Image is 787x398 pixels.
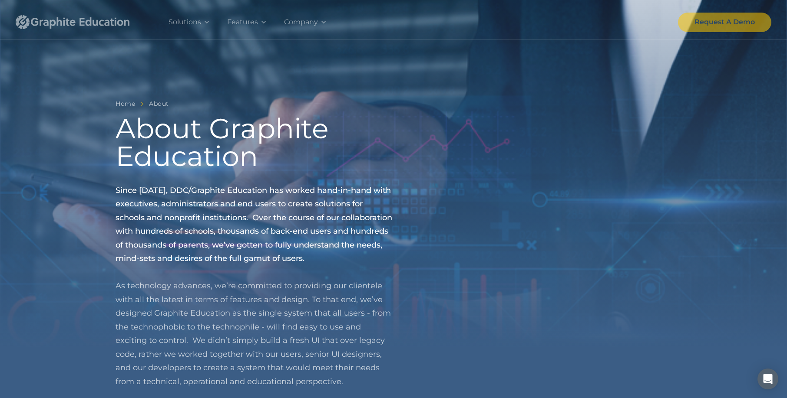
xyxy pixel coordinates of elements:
[227,16,258,28] div: Features
[757,369,778,389] div: Open Intercom Messenger
[160,5,218,39] div: Solutions
[169,16,201,28] div: Solutions
[678,12,771,32] a: Request A Demo
[284,16,318,28] div: Company
[116,186,392,264] span: Since [DATE], DDC/Graphite Education has worked hand-in-hand with executives, administrators and ...
[16,5,146,39] a: home
[275,5,335,39] div: Company
[694,16,755,28] div: Request A Demo
[116,114,393,170] h1: About Graphite Education
[116,184,393,389] p: As technology advances, we’re committed to providing our clientele with all the latest in terms o...
[116,98,135,109] a: Home
[149,98,169,109] a: About
[218,5,275,39] div: Features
